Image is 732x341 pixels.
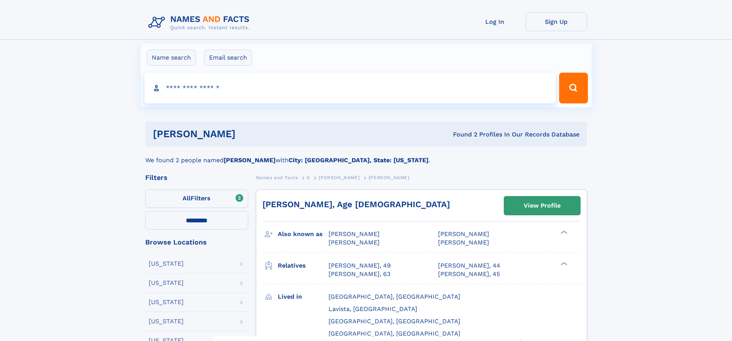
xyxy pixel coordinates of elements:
[307,173,310,182] a: S
[145,146,587,165] div: We found 2 people named with .
[278,259,329,272] h3: Relatives
[438,261,500,270] a: [PERSON_NAME], 44
[278,228,329,241] h3: Also known as
[329,305,417,313] span: Lavista, [GEOGRAPHIC_DATA]
[147,50,196,66] label: Name search
[329,239,380,246] span: [PERSON_NAME]
[344,130,579,139] div: Found 2 Profiles In Our Records Database
[319,173,360,182] a: [PERSON_NAME]
[464,12,526,31] a: Log In
[329,318,460,325] span: [GEOGRAPHIC_DATA], [GEOGRAPHIC_DATA]
[149,280,184,286] div: [US_STATE]
[329,330,460,337] span: [GEOGRAPHIC_DATA], [GEOGRAPHIC_DATA]
[153,129,344,139] h1: [PERSON_NAME]
[438,270,500,278] a: [PERSON_NAME], 45
[278,290,329,303] h3: Lived in
[504,196,580,215] a: View Profile
[183,195,191,202] span: All
[145,190,248,208] label: Filters
[526,12,587,31] a: Sign Up
[145,174,248,181] div: Filters
[262,200,450,209] a: [PERSON_NAME], Age [DEMOGRAPHIC_DATA]
[256,173,298,182] a: Names and Facts
[559,230,568,235] div: ❯
[329,261,391,270] a: [PERSON_NAME], 49
[559,261,568,266] div: ❯
[149,299,184,305] div: [US_STATE]
[149,318,184,324] div: [US_STATE]
[145,239,248,246] div: Browse Locations
[329,293,460,300] span: [GEOGRAPHIC_DATA], [GEOGRAPHIC_DATA]
[319,175,360,180] span: [PERSON_NAME]
[307,175,310,180] span: S
[204,50,252,66] label: Email search
[524,197,561,215] div: View Profile
[368,175,410,180] span: [PERSON_NAME]
[329,230,380,238] span: [PERSON_NAME]
[289,156,428,164] b: City: [GEOGRAPHIC_DATA], State: [US_STATE]
[438,230,489,238] span: [PERSON_NAME]
[224,156,276,164] b: [PERSON_NAME]
[149,261,184,267] div: [US_STATE]
[559,73,588,103] button: Search Button
[438,239,489,246] span: [PERSON_NAME]
[329,270,390,278] a: [PERSON_NAME], 63
[144,73,556,103] input: search input
[145,12,256,33] img: Logo Names and Facts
